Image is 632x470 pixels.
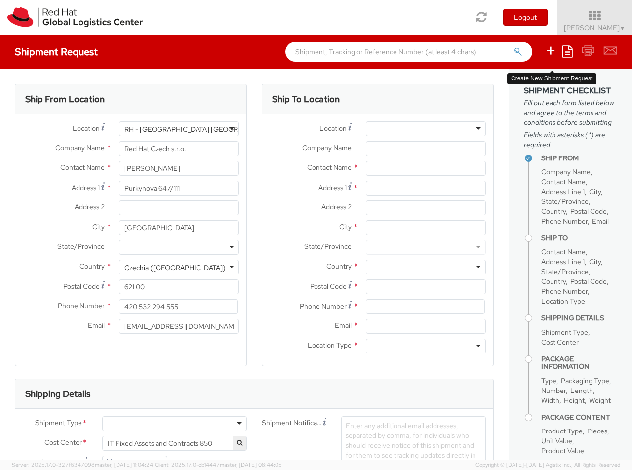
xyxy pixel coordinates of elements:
[339,222,352,231] span: City
[503,9,548,26] button: Logout
[79,262,105,271] span: Country
[321,202,352,211] span: Address 2
[15,46,98,57] h4: Shipment Request
[285,42,532,62] input: Shipment, Tracking or Reference Number (at least 4 chars)
[564,396,585,405] span: Height
[92,222,105,231] span: City
[220,461,282,468] span: master, [DATE] 08:44:05
[541,155,617,162] h4: Ship From
[307,163,352,172] span: Contact Name
[124,124,291,134] div: RH - [GEOGRAPHIC_DATA] [GEOGRAPHIC_DATA] - B
[541,197,589,206] span: State/Province
[541,386,566,395] span: Number
[55,143,105,152] span: Company Name
[318,183,347,192] span: Address 1
[35,418,82,429] span: Shipment Type
[541,314,617,322] h4: Shipping Details
[570,386,593,395] span: Length
[570,207,607,216] span: Postal Code
[44,437,82,449] span: Cost Center
[57,242,105,251] span: State/Province
[102,436,247,451] span: IT Fixed Assets and Contracts 850
[541,414,617,421] h4: Package Content
[570,277,607,286] span: Postal Code
[272,94,340,104] h3: Ship To Location
[304,242,352,251] span: State/Province
[541,187,585,196] span: Address Line 1
[155,461,282,468] span: Client: 2025.17.0-cb14447
[95,461,153,468] span: master, [DATE] 11:04:24
[541,277,566,286] span: Country
[507,73,596,84] div: Create New Shipment Request
[108,439,241,448] span: IT Fixed Assets and Contracts 850
[524,86,617,95] h3: Shipment Checklist
[541,436,572,445] span: Unit Value
[541,207,566,216] span: Country
[182,458,247,469] label: Return label required
[541,376,556,385] span: Type
[541,247,586,256] span: Contact Name
[541,396,559,405] span: Width
[475,461,620,469] span: Copyright © [DATE]-[DATE] Agistix Inc., All Rights Reserved
[319,124,347,133] span: Location
[25,389,90,399] h3: Shipping Details
[541,328,588,337] span: Shipment Type
[88,321,105,330] span: Email
[262,418,323,428] span: Shipment Notification
[346,421,476,470] span: Enter any additional email addresses, separated by comma, for individuals who should receive noti...
[564,23,626,32] span: [PERSON_NAME]
[335,321,352,330] span: Email
[592,217,609,226] span: Email
[302,143,352,152] span: Company Name
[589,257,601,266] span: City
[7,7,143,27] img: rh-logistics-00dfa346123c4ec078e1.svg
[75,202,105,211] span: Address 2
[541,177,586,186] span: Contact Name
[541,427,583,435] span: Product Type
[587,427,607,435] span: Pieces
[541,217,588,226] span: Phone Number
[326,262,352,271] span: Country
[541,297,585,306] span: Location Type
[25,94,105,104] h3: Ship From Location
[310,282,347,291] span: Postal Code
[589,187,601,196] span: City
[524,130,617,150] span: Fields with asterisks (*) are required
[541,235,617,242] h4: Ship To
[63,282,100,291] span: Postal Code
[73,124,100,133] span: Location
[620,24,626,32] span: ▼
[541,287,588,296] span: Phone Number
[308,341,352,350] span: Location Type
[561,376,609,385] span: Packaging Type
[541,446,584,455] span: Product Value
[58,301,105,310] span: Phone Number
[12,461,153,468] span: Server: 2025.17.0-327f6347098
[541,355,617,371] h4: Package Information
[541,257,585,266] span: Address Line 1
[124,263,226,273] div: Czechia ([GEOGRAPHIC_DATA])
[60,163,105,172] span: Contact Name
[72,183,100,192] span: Address 1
[300,302,347,311] span: Phone Number
[541,338,579,347] span: Cost Center
[589,396,611,405] span: Weight
[524,98,617,127] span: Fill out each form listed below and agree to the terms and conditions before submitting
[38,457,84,468] span: Shipment Date
[541,267,589,276] span: State/Province
[541,167,591,176] span: Company Name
